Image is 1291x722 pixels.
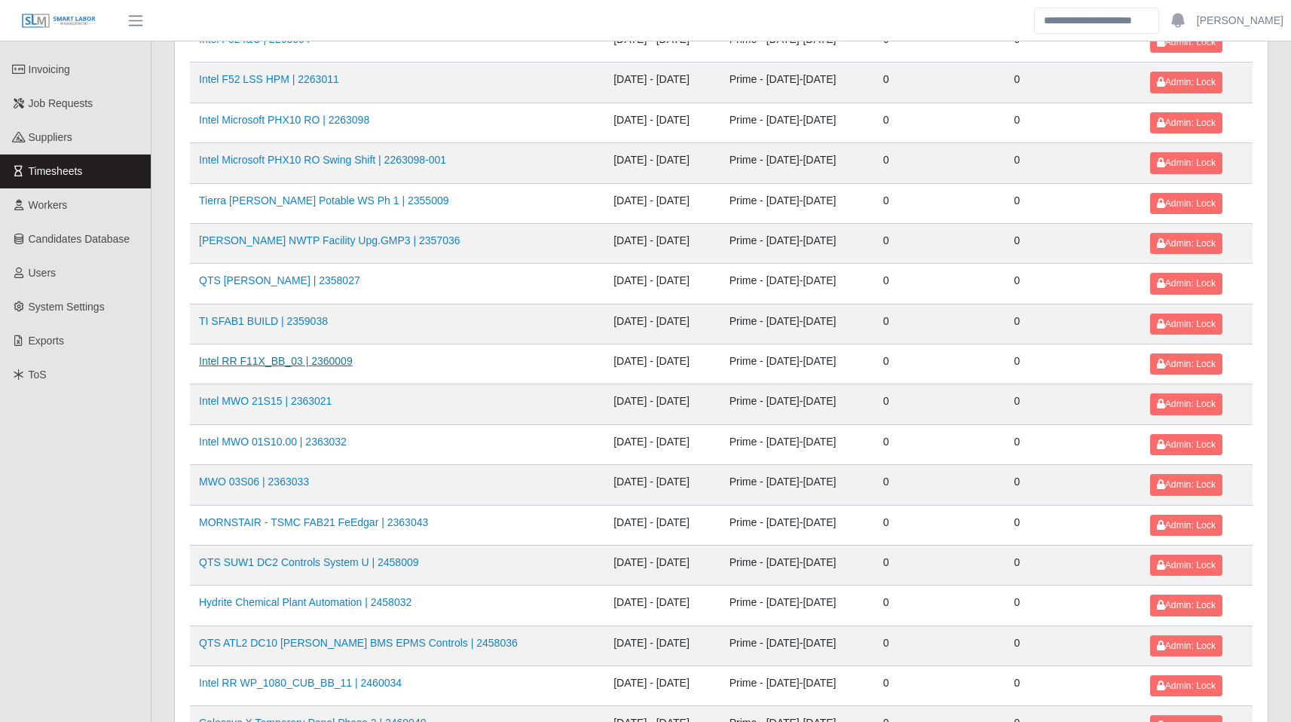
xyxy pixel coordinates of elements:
td: [DATE] - [DATE] [604,102,720,142]
td: Prime - [DATE]-[DATE] [720,223,874,263]
button: Admin: Lock [1150,555,1222,576]
span: Admin: Lock [1157,37,1216,47]
button: Admin: Lock [1150,112,1222,133]
td: [DATE] - [DATE] [604,545,720,585]
td: Prime - [DATE]-[DATE] [720,304,874,344]
td: 0 [1005,384,1140,424]
td: Prime - [DATE]-[DATE] [720,586,874,626]
span: Admin: Lock [1157,600,1216,610]
td: 0 [874,304,1005,344]
button: Admin: Lock [1150,635,1222,656]
a: Hydrite Chemical Plant Automation | 2458032 [199,596,411,608]
td: [DATE] - [DATE] [604,505,720,545]
span: ToS [29,369,47,381]
a: Intel RR WP_1080_CUB_BB_11 | 2460034 [199,677,402,689]
button: Admin: Lock [1150,515,1222,536]
td: 0 [874,384,1005,424]
td: 0 [1005,223,1140,263]
a: [PERSON_NAME] NWTP Facility Upg.GMP3 | 2357036 [199,234,460,246]
td: 0 [1005,586,1140,626]
button: Admin: Lock [1150,675,1222,696]
td: [DATE] - [DATE] [604,384,720,424]
td: 0 [1005,183,1140,223]
td: 0 [874,143,1005,183]
td: Prime - [DATE]-[DATE] [720,626,874,665]
td: 0 [874,223,1005,263]
span: Admin: Lock [1157,399,1216,409]
button: Admin: Lock [1150,314,1222,335]
td: 0 [874,505,1005,545]
button: Admin: Lock [1150,72,1222,93]
td: [DATE] - [DATE] [604,23,720,63]
span: System Settings [29,301,105,313]
span: Exports [29,335,64,347]
td: 0 [1005,63,1140,102]
td: 0 [1005,344,1140,384]
a: Tierra [PERSON_NAME] Potable WS Ph 1 | 2355009 [199,194,449,207]
a: TI SFAB1 BUILD | 2359038 [199,315,328,327]
span: Admin: Lock [1157,479,1216,490]
td: [DATE] - [DATE] [604,63,720,102]
td: 0 [1005,143,1140,183]
span: Admin: Lock [1157,319,1216,329]
a: QTS SUW1 DC2 Controls System U | 2458009 [199,556,419,568]
a: Intel MWO 01S10.00 | 2363032 [199,436,347,448]
td: [DATE] - [DATE] [604,465,720,505]
a: Intel F52 LSS HPM | 2263011 [199,73,339,85]
td: 0 [874,626,1005,665]
span: Admin: Lock [1157,278,1216,289]
td: Prime - [DATE]-[DATE] [720,264,874,304]
td: 0 [1005,23,1140,63]
span: Candidates Database [29,233,130,245]
a: Intel RR F11X_BB_03 | 2360009 [199,355,353,367]
td: Prime - [DATE]-[DATE] [720,183,874,223]
td: 0 [874,465,1005,505]
td: Prime - [DATE]-[DATE] [720,23,874,63]
td: Prime - [DATE]-[DATE] [720,545,874,585]
td: [DATE] - [DATE] [604,264,720,304]
td: 0 [1005,505,1140,545]
a: MWO 03S06 | 2363033 [199,476,309,488]
td: Prime - [DATE]-[DATE] [720,465,874,505]
span: Admin: Lock [1157,359,1216,369]
td: 0 [874,183,1005,223]
button: Admin: Lock [1150,152,1222,173]
button: Admin: Lock [1150,233,1222,254]
td: 0 [874,63,1005,102]
td: 0 [874,344,1005,384]
td: [DATE] - [DATE] [604,223,720,263]
td: 0 [874,586,1005,626]
span: Admin: Lock [1157,118,1216,128]
span: Admin: Lock [1157,198,1216,209]
td: [DATE] - [DATE] [604,586,720,626]
td: [DATE] - [DATE] [604,304,720,344]
span: Admin: Lock [1157,681,1216,691]
td: 0 [1005,264,1140,304]
td: 0 [1005,424,1140,464]
td: [DATE] - [DATE] [604,424,720,464]
input: Search [1034,8,1159,34]
td: [DATE] - [DATE] [604,344,720,384]
td: Prime - [DATE]-[DATE] [720,143,874,183]
span: Timesheets [29,165,83,177]
span: Admin: Lock [1157,520,1216,531]
span: Admin: Lock [1157,158,1216,168]
button: Admin: Lock [1150,474,1222,495]
button: Admin: Lock [1150,193,1222,214]
button: Admin: Lock [1150,595,1222,616]
span: Admin: Lock [1157,560,1216,571]
td: 0 [874,23,1005,63]
td: Prime - [DATE]-[DATE] [720,344,874,384]
td: Prime - [DATE]-[DATE] [720,424,874,464]
a: MORNSTAIR - TSMC FAB21 FeEdgar | 2363043 [199,516,428,528]
td: [DATE] - [DATE] [604,666,720,706]
a: [PERSON_NAME] [1197,13,1283,29]
button: Admin: Lock [1150,273,1222,294]
button: Admin: Lock [1150,393,1222,415]
span: Suppliers [29,131,72,143]
td: 0 [1005,102,1140,142]
td: Prime - [DATE]-[DATE] [720,102,874,142]
td: Prime - [DATE]-[DATE] [720,384,874,424]
td: 0 [1005,666,1140,706]
a: QTS ATL2 DC10 [PERSON_NAME] BMS EPMS Controls | 2458036 [199,637,518,649]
